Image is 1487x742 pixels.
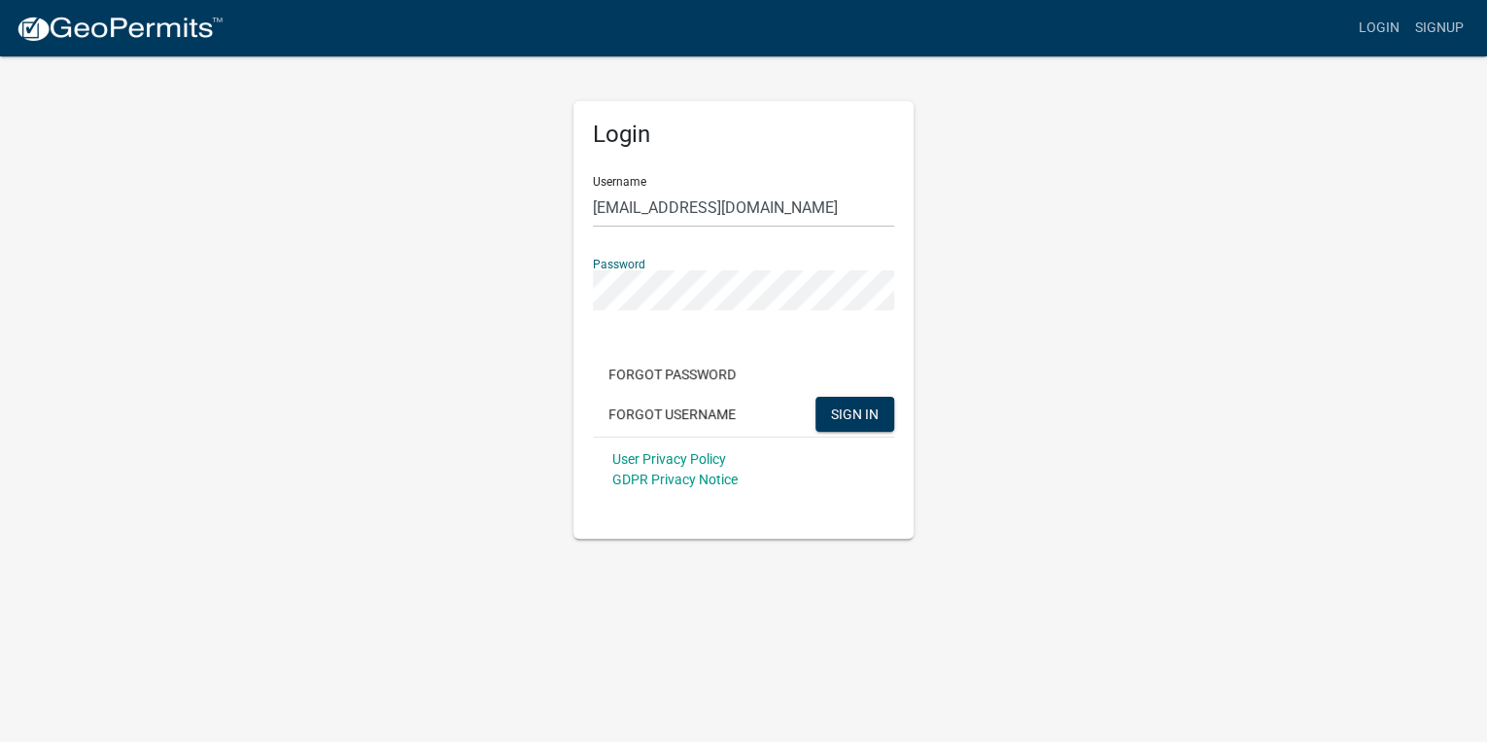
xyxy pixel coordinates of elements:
a: GDPR Privacy Notice [612,472,738,487]
h5: Login [593,121,894,149]
span: SIGN IN [831,406,879,421]
button: Forgot Password [593,357,751,392]
a: User Privacy Policy [612,451,726,467]
button: SIGN IN [815,397,894,432]
a: Login [1351,10,1407,47]
button: Forgot Username [593,397,751,432]
a: Signup [1407,10,1471,47]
